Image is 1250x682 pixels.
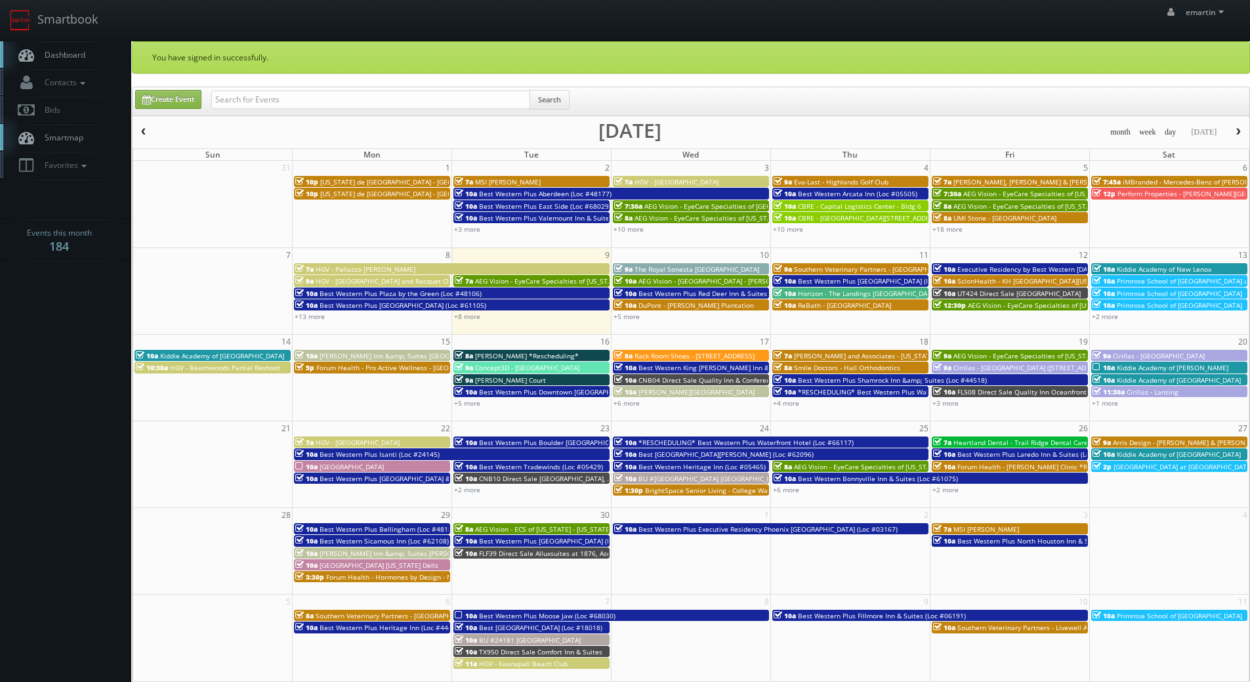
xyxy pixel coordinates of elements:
[475,375,546,385] span: [PERSON_NAME] Court
[10,10,31,31] img: smartbook-logo.png
[1117,301,1242,310] span: Primrose School of [GEOGRAPHIC_DATA]
[953,213,1056,223] span: UMI Stone - [GEOGRAPHIC_DATA]
[455,611,477,620] span: 10a
[364,149,381,160] span: Mon
[932,224,963,234] a: +18 more
[614,486,643,495] span: 1:30p
[170,363,280,372] span: HGV - Beachwoods Partial Reshoot
[479,635,581,645] span: BU #24181 [GEOGRAPHIC_DATA]
[933,387,955,396] span: 10a
[320,450,440,459] span: Best Western Plus Isanti (Loc #24145)
[932,485,959,494] a: +2 more
[933,462,955,471] span: 10a
[798,289,937,298] span: Horizon - The Landings [GEOGRAPHIC_DATA]
[933,536,955,545] span: 10a
[1127,387,1178,396] span: Cirillas - Lansing
[798,213,1008,223] span: CBRE - [GEOGRAPHIC_DATA][STREET_ADDRESS][GEOGRAPHIC_DATA]
[320,177,501,186] span: [US_STATE] de [GEOGRAPHIC_DATA] - [GEOGRAPHIC_DATA]
[614,202,642,211] span: 7:30a
[933,351,951,360] span: 9a
[455,524,473,534] span: 8a
[295,301,318,310] span: 10a
[285,595,292,608] span: 5
[295,276,314,286] span: 9a
[38,77,89,88] span: Contacts
[38,49,85,60] span: Dashboard
[798,276,965,286] span: Best Western Plus [GEOGRAPHIC_DATA] (Loc #64008)
[1077,335,1089,349] span: 19
[479,462,603,471] span: Best Western Tradewinds (Loc #05429)
[455,635,477,645] span: 10a
[604,595,611,608] span: 7
[27,226,92,240] span: Events this month
[933,276,955,286] span: 10a
[918,248,930,262] span: 11
[1077,248,1089,262] span: 12
[444,248,451,262] span: 8
[295,524,318,534] span: 10a
[136,363,168,372] span: 10:30a
[455,536,477,545] span: 10a
[295,611,314,620] span: 8a
[918,421,930,435] span: 25
[440,421,451,435] span: 22
[774,474,796,483] span: 10a
[614,312,640,321] a: +5 more
[280,161,292,175] span: 31
[320,301,486,310] span: Best Western Plus [GEOGRAPHIC_DATA] (Loc #61105)
[444,161,451,175] span: 1
[774,289,796,298] span: 10a
[1093,177,1121,186] span: 7:45a
[455,363,473,372] span: 9a
[1093,276,1115,286] span: 10a
[320,524,458,534] span: Best Western Plus Bellingham (Loc #48188)
[638,438,854,447] span: *RESCHEDULING* Best Western Plus Waterfront Hotel (Loc #66117)
[599,335,611,349] span: 16
[152,52,1230,63] p: You have signed in successfully.
[320,623,462,632] span: Best Western Plus Heritage Inn (Loc #44463)
[953,524,1019,534] span: MSI [PERSON_NAME]
[320,351,493,360] span: [PERSON_NAME] Inn &amp; Suites [GEOGRAPHIC_DATA]
[957,289,1081,298] span: UT424 Direct Sale [GEOGRAPHIC_DATA]
[295,265,314,274] span: 7a
[953,438,1088,447] span: Heartland Dental - Trail Ridge Dental Care
[933,363,951,372] span: 9a
[638,474,785,483] span: BU #[GEOGRAPHIC_DATA] [GEOGRAPHIC_DATA]
[638,375,801,385] span: CNB04 Direct Sale Quality Inn & Conference Center
[479,387,681,396] span: Best Western Plus Downtown [GEOGRAPHIC_DATA] (Loc #48199)
[530,90,570,110] button: Search
[614,289,636,298] span: 10a
[211,91,530,109] input: Search for Events
[794,363,900,372] span: Smile Doctors - Hall Orthodontics
[614,387,636,396] span: 10a
[479,549,675,558] span: FLF39 Direct Sale Alluxsuites at 1876, Ascend Hotel Collection
[1093,189,1115,198] span: 12p
[923,595,930,608] span: 9
[968,301,1199,310] span: AEG Vision - EyeCare Specialties of [US_STATE] – Cascade Family Eye Care
[160,351,284,360] span: Kiddie Academy of [GEOGRAPHIC_DATA]
[614,351,633,360] span: 8a
[1117,289,1242,298] span: Primrose School of [GEOGRAPHIC_DATA]
[774,301,796,310] span: 10a
[454,312,480,321] a: +8 more
[635,265,759,274] span: The Royal Sonesta [GEOGRAPHIC_DATA]
[1092,398,1118,408] a: +1 more
[933,301,966,310] span: 12:30p
[1186,7,1228,18] span: emartin
[320,474,514,483] span: Best Western Plus [GEOGRAPHIC_DATA] & Suites (Loc #61086)
[963,189,1190,198] span: AEG Vision - EyeCare Specialties of [US_STATE] – [PERSON_NAME] Vision
[798,387,1012,396] span: *RESCHEDULING* Best Western Plus Waltham Boston (Loc #22009)
[475,363,579,372] span: Concept3D - [GEOGRAPHIC_DATA]
[953,177,1206,186] span: [PERSON_NAME], [PERSON_NAME] & [PERSON_NAME], LLC - [GEOGRAPHIC_DATA]
[295,623,318,632] span: 10a
[933,524,951,534] span: 7a
[440,335,451,349] span: 15
[320,462,384,471] span: [GEOGRAPHIC_DATA]
[295,474,318,483] span: 10a
[774,189,796,198] span: 10a
[644,202,925,211] span: AEG Vision - EyeCare Specialties of [GEOGRAPHIC_DATA][US_STATE] - [GEOGRAPHIC_DATA]
[773,224,803,234] a: +10 more
[295,572,324,582] span: 3:30p
[295,351,318,360] span: 10a
[773,485,799,494] a: +6 more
